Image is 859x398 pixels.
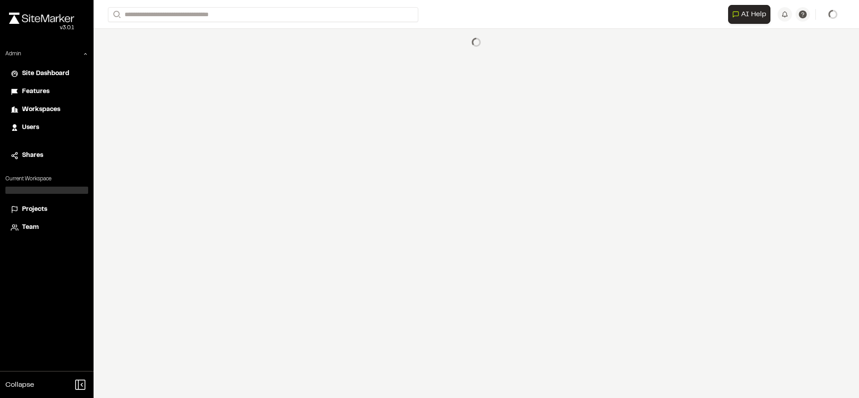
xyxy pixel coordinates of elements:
img: rebrand.png [9,13,74,24]
a: Users [11,123,83,133]
a: Site Dashboard [11,69,83,79]
div: Oh geez...please don't... [9,24,74,32]
span: Site Dashboard [22,69,69,79]
span: Workspaces [22,105,60,115]
a: Workspaces [11,105,83,115]
button: Open AI Assistant [728,5,770,24]
span: Users [22,123,39,133]
a: Shares [11,151,83,161]
div: Open AI Assistant [728,5,774,24]
span: Projects [22,205,47,215]
span: Team [22,223,39,233]
p: Current Workspace [5,175,88,183]
p: Admin [5,50,21,58]
button: Search [108,7,124,22]
span: Features [22,87,49,97]
a: Team [11,223,83,233]
span: AI Help [741,9,766,20]
a: Projects [11,205,83,215]
span: Collapse [5,380,34,390]
a: Features [11,87,83,97]
span: Shares [22,151,43,161]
